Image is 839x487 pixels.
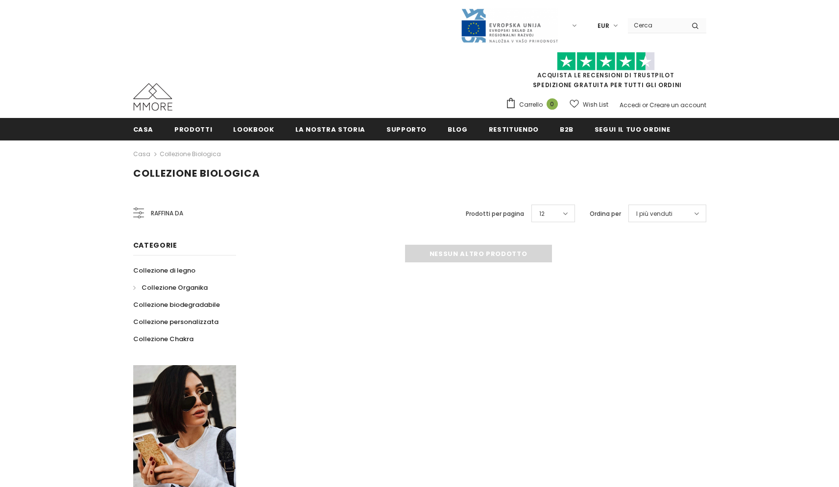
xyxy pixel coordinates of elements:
span: Categorie [133,240,177,250]
a: Wish List [570,96,608,113]
a: supporto [386,118,427,140]
span: Collezione biodegradabile [133,300,220,309]
a: Prodotti [174,118,212,140]
span: B2B [560,125,574,134]
label: Ordina per [590,209,621,219]
span: Collezione di legno [133,266,195,275]
span: EUR [598,21,609,31]
span: 0 [547,98,558,110]
a: Collezione biodegradabile [133,296,220,313]
span: Segui il tuo ordine [595,125,670,134]
a: Acquista le recensioni di TrustPilot [537,71,674,79]
a: B2B [560,118,574,140]
span: SPEDIZIONE GRATUITA PER TUTTI GLI ORDINI [505,56,706,89]
a: Creare un account [649,101,706,109]
a: Blog [448,118,468,140]
span: Restituendo [489,125,539,134]
span: I più venduti [636,209,672,219]
a: Restituendo [489,118,539,140]
a: Collezione biologica [160,150,221,158]
img: Javni Razpis [460,8,558,44]
span: Blog [448,125,468,134]
label: Prodotti per pagina [466,209,524,219]
span: Wish List [583,100,608,110]
a: Casa [133,148,150,160]
a: Collezione di legno [133,262,195,279]
a: Collezione Chakra [133,330,193,348]
span: Carrello [519,100,543,110]
a: Segui il tuo ordine [595,118,670,140]
a: Casa [133,118,154,140]
a: Collezione Organika [133,279,208,296]
img: Casi MMORE [133,83,172,111]
span: Raffina da [151,208,183,219]
span: Collezione personalizzata [133,317,218,326]
img: Fidati di Pilot Stars [557,52,655,71]
span: or [642,101,648,109]
span: Collezione biologica [133,166,260,180]
span: Prodotti [174,125,212,134]
a: Accedi [620,101,641,109]
a: Carrello 0 [505,97,563,112]
span: La nostra storia [295,125,365,134]
a: Lookbook [233,118,274,140]
span: Lookbook [233,125,274,134]
a: Collezione personalizzata [133,313,218,330]
span: 12 [539,209,545,219]
span: Casa [133,125,154,134]
span: Collezione Chakra [133,334,193,344]
span: Collezione Organika [142,283,208,292]
a: Javni Razpis [460,21,558,29]
input: Search Site [628,18,684,32]
span: supporto [386,125,427,134]
a: La nostra storia [295,118,365,140]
